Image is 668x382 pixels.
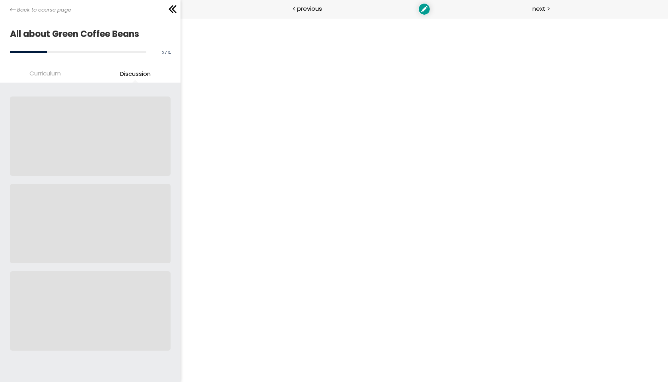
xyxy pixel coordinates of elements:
[297,4,322,13] span: previous
[10,6,71,14] a: Back to course page
[10,27,167,41] h1: All about Green Coffee Beans
[17,6,71,14] span: Back to course page
[162,50,171,56] span: 27 %
[120,69,151,78] span: Discussion
[29,69,61,78] span: Curriculum
[532,4,546,13] span: next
